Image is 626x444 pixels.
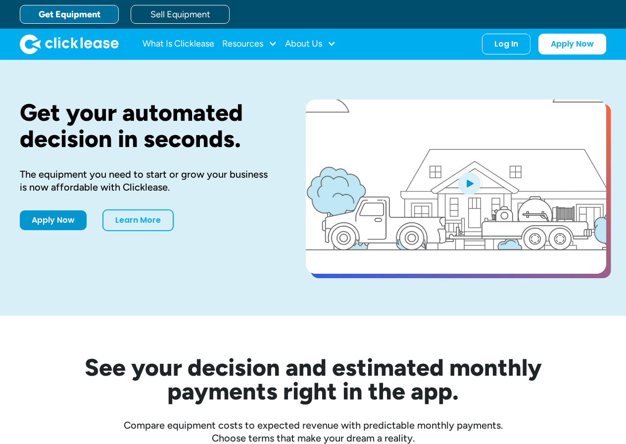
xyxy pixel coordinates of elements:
[20,210,87,230] a: Apply Now
[306,99,606,274] a: open lightbox
[494,39,518,49] div: Log In
[131,5,230,24] a: Sell Equipment
[20,34,119,54] img: Clicklease logo
[102,209,174,231] a: Learn More
[36,355,590,403] h2: See your decision and estimated monthly payments right in the app.
[222,34,277,54] div: Resources
[538,34,606,54] a: Apply Now
[20,5,119,24] a: Get Equipment
[143,34,214,54] a: What Is Clicklease
[20,168,274,194] div: The equipment you need to start or grow your business is now affordable with Clicklease.
[20,34,119,54] a: home
[20,99,274,152] h1: Get your automated decision in seconds.
[456,169,482,197] img: Blue play button logo on a light blue circular background
[285,34,336,54] div: About Us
